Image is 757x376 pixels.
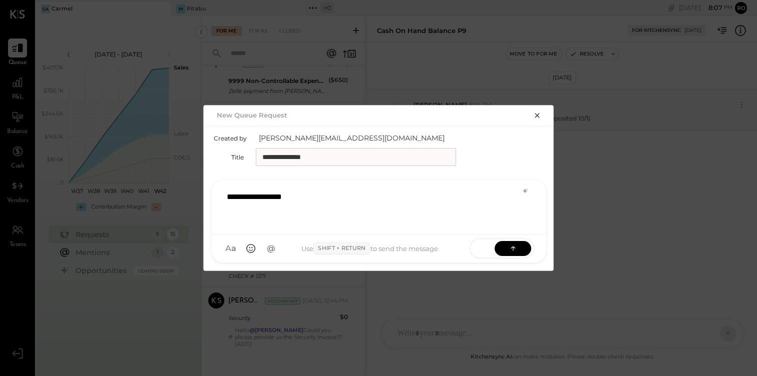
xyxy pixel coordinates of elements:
[259,133,459,143] span: [PERSON_NAME][EMAIL_ADDRESS][DOMAIN_NAME]
[262,239,280,257] button: @
[231,243,236,253] span: a
[470,235,495,261] span: SEND
[222,239,240,257] button: Aa
[313,242,370,254] span: Shift + Return
[280,242,460,254] div: Use to send the message
[214,153,244,161] label: Title
[214,134,247,142] label: Created by
[267,243,275,253] span: @
[217,111,287,119] h2: New Queue Request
